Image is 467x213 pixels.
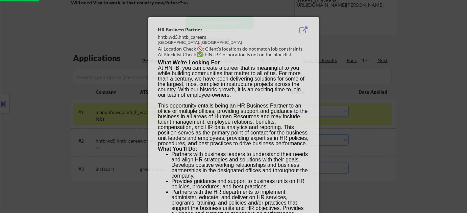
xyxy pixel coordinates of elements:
div: [GEOGRAPHIC_DATA], [GEOGRAPHIC_DATA] [158,40,275,45]
div: AI Blocklist Check ✅: HNTB Corporation is not on the blocklist. [158,51,312,58]
b: What You’ll Do: [158,146,198,152]
li: Partners with business leaders to understand their needs and align HR strategies and solutions wi... [172,152,309,179]
div: HR Business Partner [158,26,275,33]
div: AI Location Check 🚫: Client's locations do not match job constraints. [158,45,312,52]
b: What We're Looking For [158,60,220,65]
div: hntb.wd5.hntb_careers [158,34,275,40]
li: Provides guidance and support to business units on HR policies, procedures, and best practices. [172,179,309,189]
